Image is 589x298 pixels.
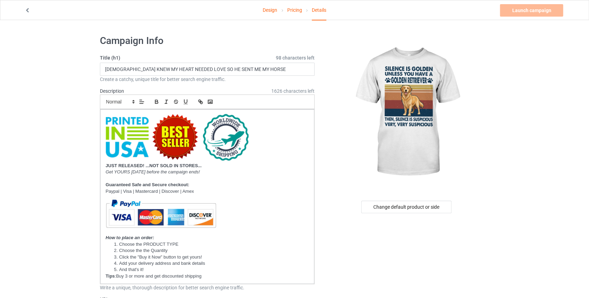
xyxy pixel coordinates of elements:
strong: JUST RELEASED! ...NOT SOLD IN STORES... [106,163,202,168]
strong: Guaranteed Safe and Secure checkout: [106,182,189,187]
span: 98 characters left [276,54,315,61]
a: Pricing [287,0,302,20]
em: Get YOURS [DATE] before the campaign ends! [106,169,200,174]
p: :Buy 3 or more and get discounted shipping [106,273,309,280]
div: Details [312,0,326,20]
img: 0f398873-31b8-474e-a66b-c8d8c57c2412 [106,114,249,161]
li: Add your delivery address and bank details [112,260,309,267]
p: Paypal | Visa | Mastercard | Discover | Amex [106,188,309,195]
div: Write a unique, thorough description for better search engine traffic. [100,284,315,291]
li: And that's it! [112,267,309,273]
strong: Tips [106,273,115,279]
li: Choose the PRODUCT TYPE [112,241,309,247]
h1: Campaign Info [100,35,315,47]
img: AM_mc_vs_dc_ae.jpg [106,195,216,233]
label: Title (h1) [100,54,315,61]
a: Design [263,0,277,20]
li: Choose the the Quantity [112,247,309,254]
div: Change default product or side [361,201,451,213]
div: Create a catchy, unique title for better search engine traffic. [100,76,315,83]
li: Click the "Buy it Now" button to get yours! [112,254,309,260]
em: How to place an order: [106,235,154,240]
label: Description [100,88,124,94]
span: 1626 characters left [271,88,315,94]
